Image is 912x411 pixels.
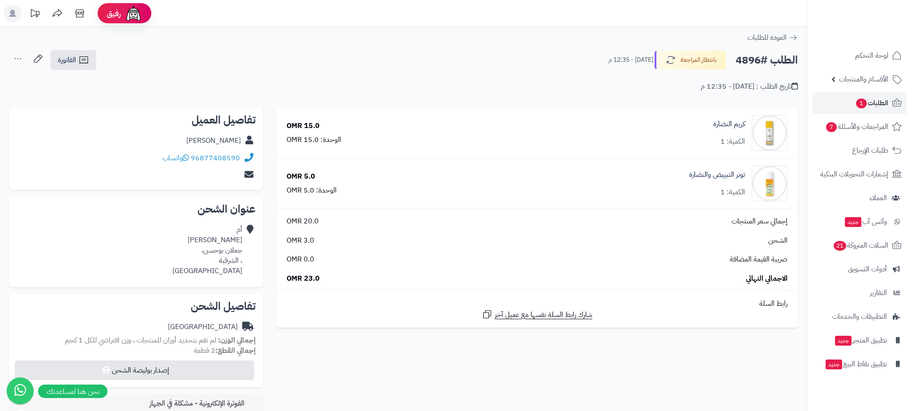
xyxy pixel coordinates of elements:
a: تحديثات المنصة [24,4,46,25]
span: 23.0 OMR [287,274,320,284]
span: 21 [834,241,846,251]
span: الطلبات [855,97,888,109]
a: شارك رابط السلة نفسها مع عميل آخر [482,309,592,320]
span: إشعارات التحويلات البنكية [820,168,888,180]
div: [PERSON_NAME] [186,136,241,146]
h2: الطلب #4896 [736,51,798,69]
span: العودة للطلبات [747,32,787,43]
a: العودة للطلبات [747,32,798,43]
h3: الفوترة الإلكترونية - مشكلة في الجهاز [150,399,256,408]
span: التطبيقات والخدمات [832,310,887,323]
span: رفيق [107,8,121,19]
a: المراجعات والأسئلة7 [813,116,907,137]
div: الوحدة: 5.0 OMR [287,185,337,196]
h2: عنوان الشحن [16,204,256,214]
span: العملاء [869,192,887,204]
span: تطبيق المتجر [834,334,887,347]
div: رابط السلة [280,299,794,309]
div: الكمية: 1 [720,187,745,197]
div: الكمية: 1 [720,137,745,147]
a: أدوات التسويق [813,258,907,280]
span: طلبات الإرجاع [852,144,888,157]
img: 1739578311-cm52eays20nhq01klg2x54i1t_FRESHNESS-01-90x90.jpg [752,115,787,151]
span: السلات المتروكة [833,239,888,252]
span: إجمالي سعر المنتجات [732,216,788,227]
span: المراجعات والأسئلة [825,120,888,133]
strong: إجمالي القطع: [215,345,256,356]
span: لم تقم بتحديد أوزان للمنتجات ، وزن افتراضي للكل 1 كجم [65,335,216,346]
div: أم [PERSON_NAME] جعلان بوحسن، ، الشرقية [GEOGRAPHIC_DATA] [172,225,242,276]
span: وآتس آب [844,215,887,228]
a: طلبات الإرجاع [813,140,907,161]
img: logo-2.png [851,24,903,43]
h2: تفاصيل العميل [16,115,256,125]
span: لوحة التحكم [855,49,888,62]
span: شارك رابط السلة نفسها مع عميل آخر [495,310,592,320]
button: بانتظار المراجعة [655,51,726,69]
a: الفاتورة [51,50,96,70]
small: 2 قطعة [194,345,256,356]
span: التقارير [870,287,887,299]
a: تطبيق المتجرجديد [813,330,907,351]
img: 1739577595-cm51khrme0n1z01klhcir4seo_WHITING_TONER-01-90x90.jpg [752,166,787,201]
a: العملاء [813,187,907,209]
span: 20.0 OMR [287,216,319,227]
span: الاجمالي النهائي [746,274,788,284]
small: [DATE] - 12:35 م [608,56,653,64]
a: 96877408590 [191,153,240,163]
span: تطبيق نقاط البيع [825,358,887,370]
a: إشعارات التحويلات البنكية [813,163,907,185]
span: الفاتورة [58,55,76,65]
span: 1 [856,98,867,108]
div: الوحدة: 15.0 OMR [287,135,341,145]
span: أدوات التسويق [848,263,887,275]
span: 7 [826,122,837,132]
span: 0.0 OMR [287,254,314,265]
a: تطبيق نقاط البيعجديد [813,353,907,375]
div: تاريخ الطلب : [DATE] - 12:35 م [701,81,798,92]
a: لوحة التحكم [813,45,907,66]
div: 5.0 OMR [287,171,315,182]
a: السلات المتروكة21 [813,235,907,256]
h2: تفاصيل الشحن [16,301,256,312]
span: جديد [845,217,861,227]
button: إصدار بوليصة الشحن [15,360,254,380]
span: جديد [826,360,842,369]
div: [GEOGRAPHIC_DATA] [168,322,238,332]
span: الشحن [768,235,788,246]
a: واتساب [163,153,189,163]
a: كريم النضارة [713,119,745,129]
a: التقارير [813,282,907,304]
span: جديد [835,336,852,346]
a: تونر التبييض والنضارة [689,170,745,180]
div: 15.0 OMR [287,121,320,131]
a: وآتس آبجديد [813,211,907,232]
span: ضريبة القيمة المضافة [730,254,788,265]
strong: إجمالي الوزن: [218,335,256,346]
a: التطبيقات والخدمات [813,306,907,327]
a: الطلبات1 [813,92,907,114]
span: الأقسام والمنتجات [839,73,888,86]
img: ai-face.png [124,4,142,22]
span: 3.0 OMR [287,235,314,246]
